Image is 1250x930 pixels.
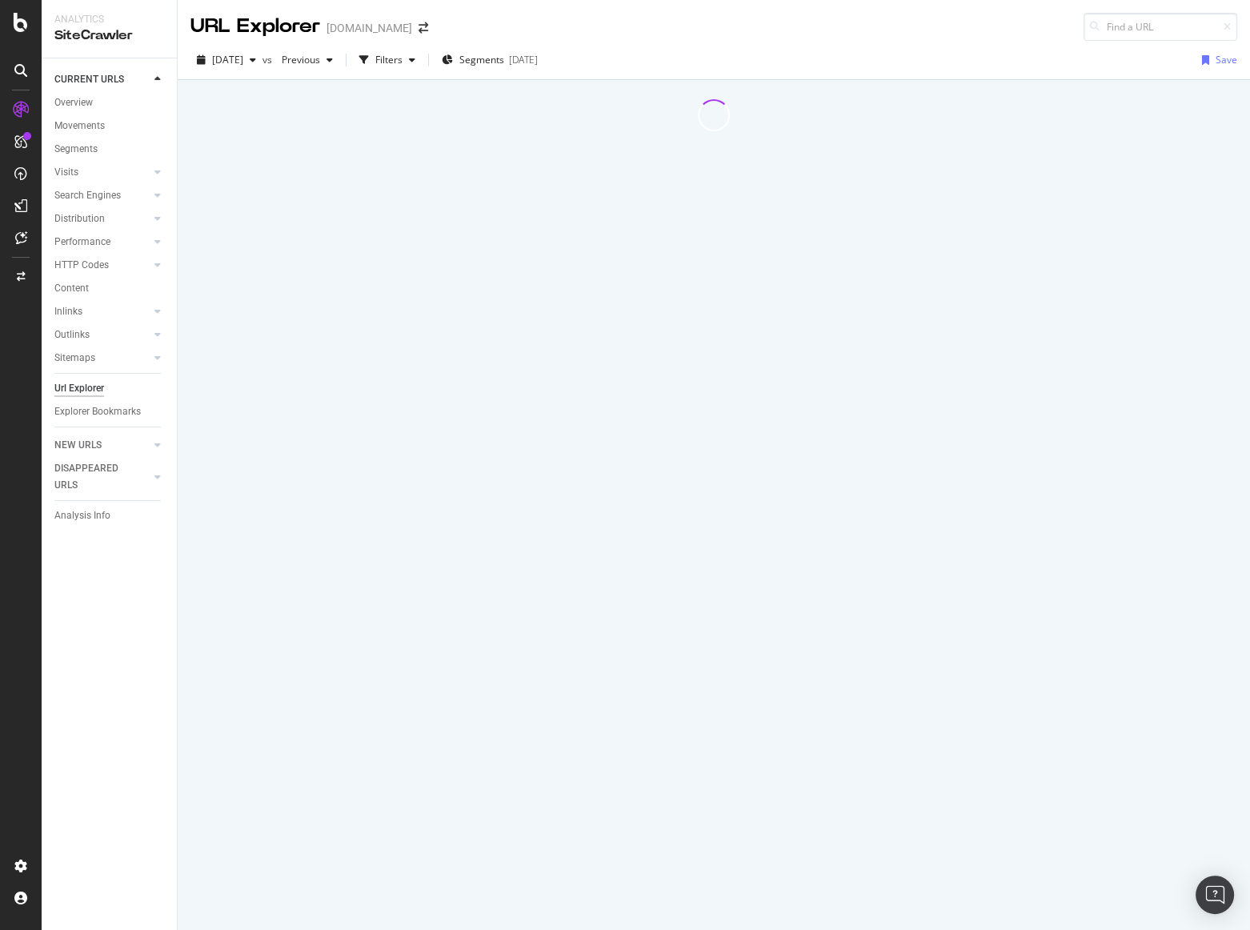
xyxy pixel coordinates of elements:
[275,47,339,73] button: Previous
[54,403,141,420] div: Explorer Bookmarks
[353,47,422,73] button: Filters
[1216,53,1237,66] div: Save
[54,187,150,204] a: Search Engines
[327,20,412,36] div: [DOMAIN_NAME]
[54,71,150,88] a: CURRENT URLS
[1084,13,1237,41] input: Find a URL
[54,71,124,88] div: CURRENT URLS
[54,403,166,420] a: Explorer Bookmarks
[54,280,89,297] div: Content
[54,327,150,343] a: Outlinks
[54,280,166,297] a: Content
[1196,47,1237,73] button: Save
[54,257,109,274] div: HTTP Codes
[54,94,93,111] div: Overview
[54,187,121,204] div: Search Engines
[190,13,320,40] div: URL Explorer
[54,350,95,367] div: Sitemaps
[54,350,150,367] a: Sitemaps
[54,13,164,26] div: Analytics
[54,380,104,397] div: Url Explorer
[54,303,150,320] a: Inlinks
[1196,876,1234,914] div: Open Intercom Messenger
[275,53,320,66] span: Previous
[54,257,150,274] a: HTTP Codes
[459,53,504,66] span: Segments
[54,507,166,524] a: Analysis Info
[54,118,105,134] div: Movements
[262,53,275,66] span: vs
[54,210,150,227] a: Distribution
[54,164,78,181] div: Visits
[54,141,166,158] a: Segments
[54,327,90,343] div: Outlinks
[54,460,135,494] div: DISAPPEARED URLS
[54,380,166,397] a: Url Explorer
[54,118,166,134] a: Movements
[54,437,150,454] a: NEW URLS
[54,164,150,181] a: Visits
[54,234,110,251] div: Performance
[54,234,150,251] a: Performance
[54,210,105,227] div: Distribution
[54,303,82,320] div: Inlinks
[54,94,166,111] a: Overview
[54,460,150,494] a: DISAPPEARED URLS
[375,53,403,66] div: Filters
[435,47,544,73] button: Segments[DATE]
[54,437,102,454] div: NEW URLS
[54,507,110,524] div: Analysis Info
[54,26,164,45] div: SiteCrawler
[509,53,538,66] div: [DATE]
[212,53,243,66] span: 2025 Sep. 7th
[419,22,428,34] div: arrow-right-arrow-left
[190,47,262,73] button: [DATE]
[54,141,98,158] div: Segments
